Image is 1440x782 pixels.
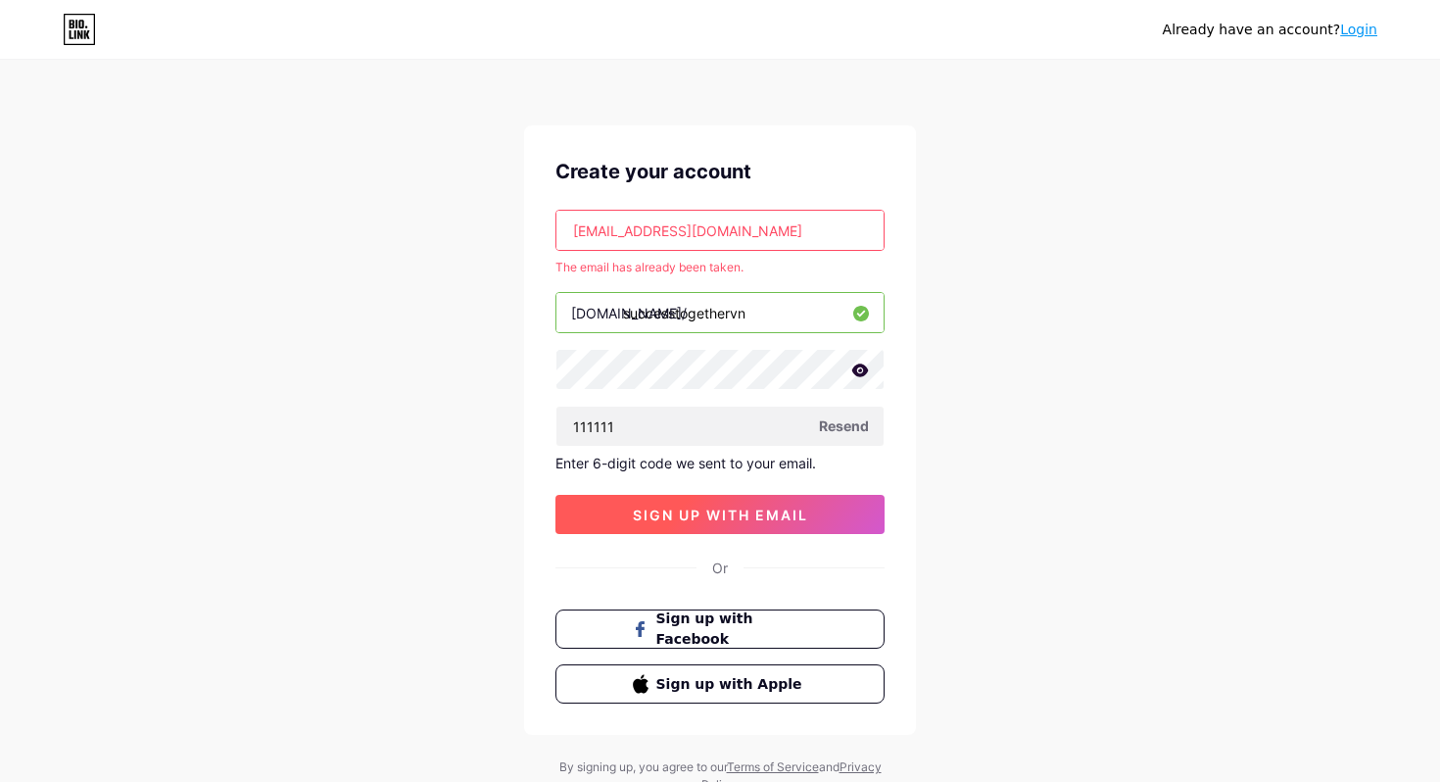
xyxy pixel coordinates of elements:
[555,610,885,649] button: Sign up with Facebook
[556,407,884,446] input: Paste login code
[633,507,808,523] span: sign up with email
[727,759,819,774] a: Terms of Service
[556,293,884,332] input: username
[712,558,728,578] div: Or
[555,495,885,534] button: sign up with email
[656,674,808,695] span: Sign up with Apple
[555,259,885,276] div: The email has already been taken.
[571,303,687,323] div: [DOMAIN_NAME]/
[1340,22,1377,37] a: Login
[555,455,885,471] div: Enter 6-digit code we sent to your email.
[819,415,869,436] span: Resend
[555,157,885,186] div: Create your account
[656,609,808,650] span: Sign up with Facebook
[556,211,884,250] input: Email
[1163,20,1377,40] div: Already have an account?
[555,664,885,704] button: Sign up with Apple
